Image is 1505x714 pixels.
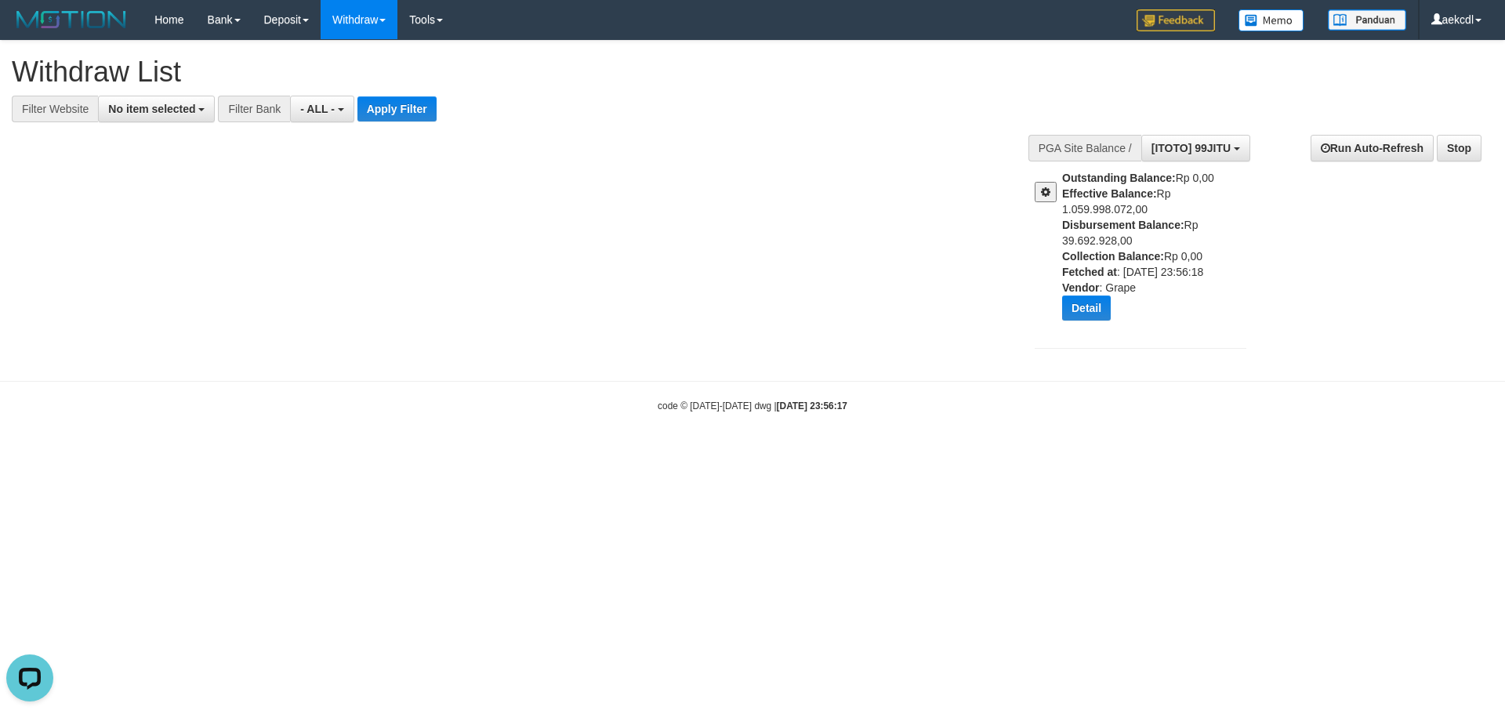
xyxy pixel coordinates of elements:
[12,56,988,88] h1: Withdraw List
[1062,266,1117,278] b: Fetched at
[357,96,437,121] button: Apply Filter
[12,96,98,122] div: Filter Website
[1062,250,1164,263] b: Collection Balance:
[1062,172,1176,184] b: Outstanding Balance:
[1062,187,1157,200] b: Effective Balance:
[218,96,290,122] div: Filter Bank
[108,103,195,115] span: No item selected
[1062,295,1111,321] button: Detail
[1328,9,1406,31] img: panduan.png
[300,103,335,115] span: - ALL -
[290,96,354,122] button: - ALL -
[1062,281,1099,294] b: Vendor
[98,96,215,122] button: No item selected
[1062,170,1258,332] div: Rp 0,00 Rp 1.059.998.072,00 Rp 39.692.928,00 Rp 0,00 : [DATE] 23:56:18 : Grape
[1437,135,1481,161] a: Stop
[777,400,847,411] strong: [DATE] 23:56:17
[1151,142,1231,154] span: [ITOTO] 99JITU
[1311,135,1434,161] a: Run Auto-Refresh
[6,6,53,53] button: Open LiveChat chat widget
[1028,135,1141,161] div: PGA Site Balance /
[12,8,131,31] img: MOTION_logo.png
[1238,9,1304,31] img: Button%20Memo.svg
[658,400,847,411] small: code © [DATE]-[DATE] dwg |
[1062,219,1184,231] b: Disbursement Balance:
[1141,135,1250,161] button: [ITOTO] 99JITU
[1137,9,1215,31] img: Feedback.jpg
